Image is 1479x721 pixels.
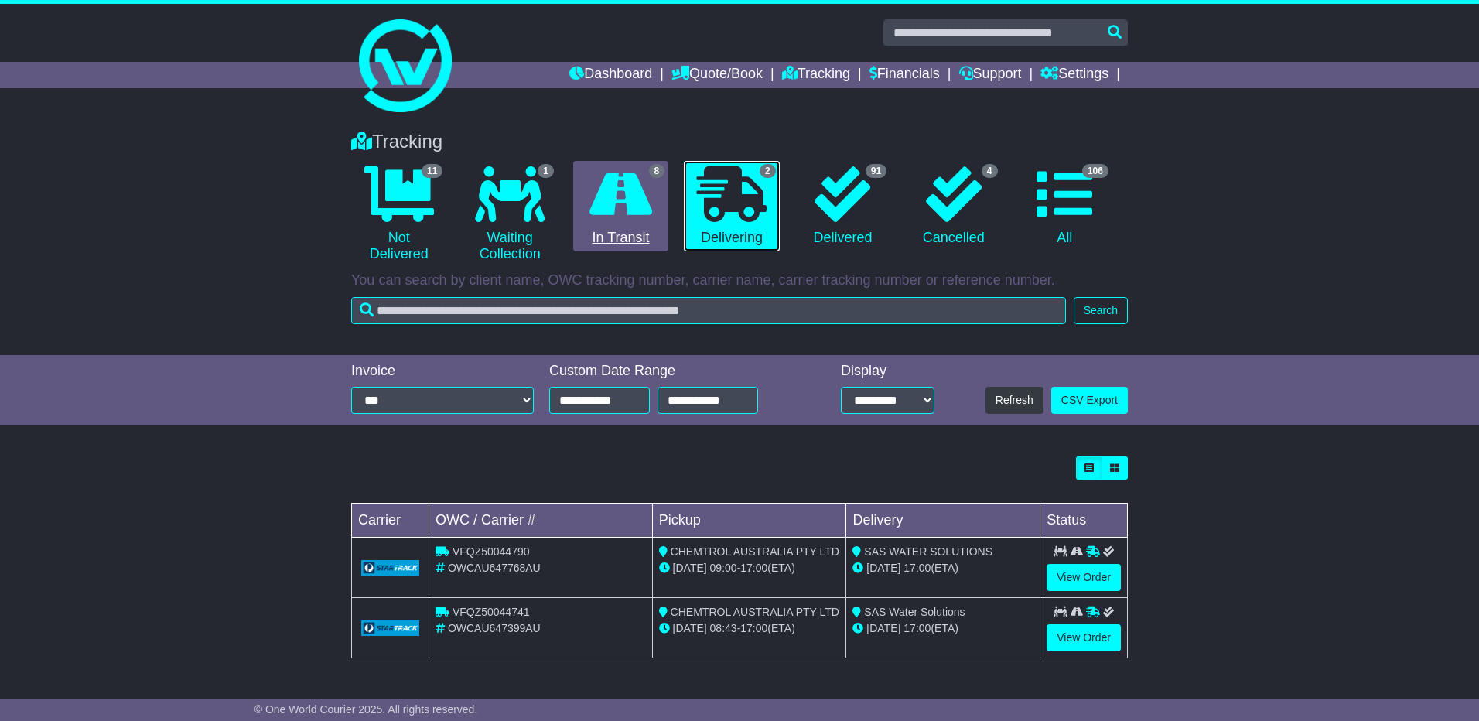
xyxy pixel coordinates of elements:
[671,545,839,558] span: CHEMTROL AUSTRALIA PTY LTD
[1047,624,1121,651] a: View Order
[864,545,992,558] span: SAS WATER SOLUTIONS
[659,560,840,576] div: - (ETA)
[549,363,798,380] div: Custom Date Range
[453,606,530,618] span: VFQZ50044741
[569,62,652,88] a: Dashboard
[982,164,998,178] span: 4
[760,164,776,178] span: 2
[710,622,737,634] span: 08:43
[671,62,763,88] a: Quote/Book
[740,562,767,574] span: 17:00
[462,161,557,268] a: 1 Waiting Collection
[351,161,446,268] a: 11 Not Delivered
[573,161,668,252] a: 8 In Transit
[841,363,934,380] div: Display
[448,622,541,634] span: OWCAU647399AU
[864,606,965,618] span: SAS Water Solutions
[343,131,1136,153] div: Tracking
[1040,504,1128,538] td: Status
[453,545,530,558] span: VFQZ50044790
[866,562,900,574] span: [DATE]
[254,703,478,716] span: © One World Courier 2025. All rights reserved.
[782,62,850,88] a: Tracking
[448,562,541,574] span: OWCAU647768AU
[652,504,846,538] td: Pickup
[351,272,1128,289] p: You can search by client name, OWC tracking number, carrier name, carrier tracking number or refe...
[659,620,840,637] div: - (ETA)
[710,562,737,574] span: 09:00
[852,620,1033,637] div: (ETA)
[1082,164,1108,178] span: 106
[649,164,665,178] span: 8
[866,164,886,178] span: 91
[959,62,1022,88] a: Support
[673,562,707,574] span: [DATE]
[866,622,900,634] span: [DATE]
[906,161,1001,252] a: 4 Cancelled
[673,622,707,634] span: [DATE]
[351,363,534,380] div: Invoice
[538,164,554,178] span: 1
[846,504,1040,538] td: Delivery
[852,560,1033,576] div: (ETA)
[869,62,940,88] a: Financials
[985,387,1043,414] button: Refresh
[1051,387,1128,414] a: CSV Export
[903,622,931,634] span: 17:00
[795,161,890,252] a: 91 Delivered
[1047,564,1121,591] a: View Order
[1040,62,1108,88] a: Settings
[671,606,839,618] span: CHEMTROL AUSTRALIA PTY LTD
[361,620,419,636] img: GetCarrierServiceLogo
[352,504,429,538] td: Carrier
[429,504,653,538] td: OWC / Carrier #
[684,161,779,252] a: 2 Delivering
[422,164,442,178] span: 11
[740,622,767,634] span: 17:00
[361,560,419,576] img: GetCarrierServiceLogo
[1017,161,1112,252] a: 106 All
[1074,297,1128,324] button: Search
[903,562,931,574] span: 17:00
